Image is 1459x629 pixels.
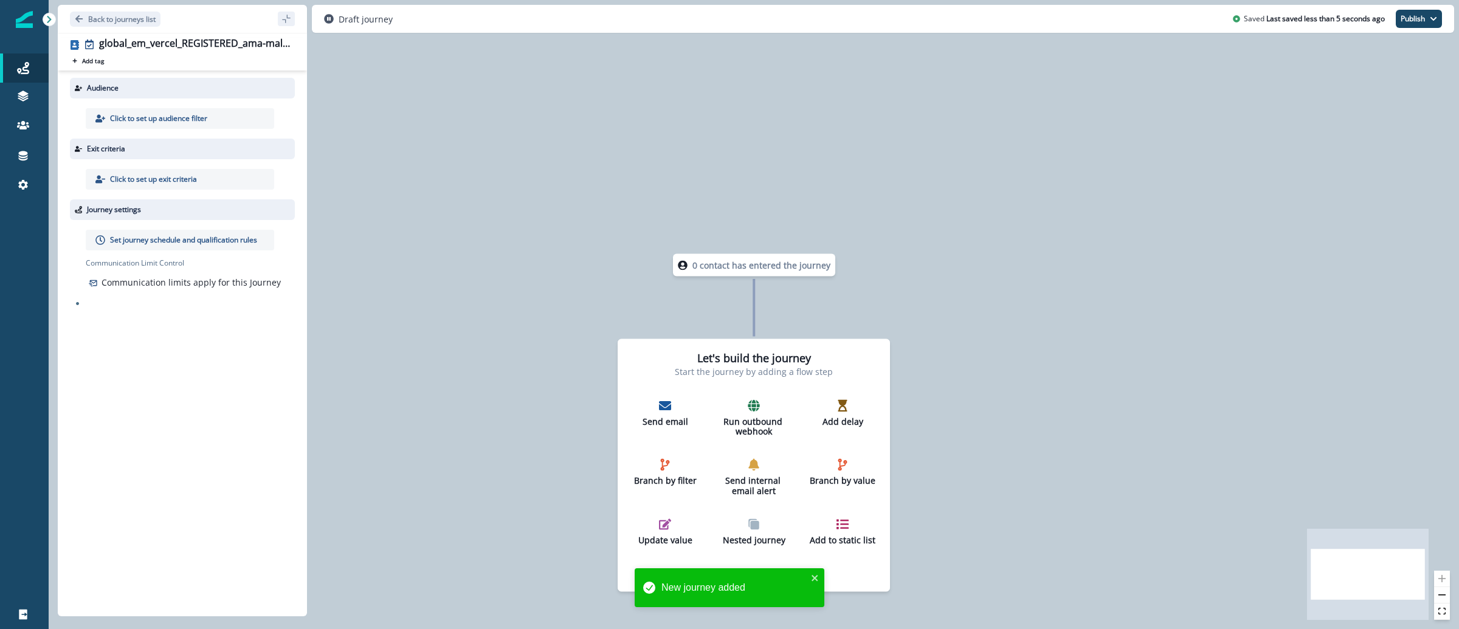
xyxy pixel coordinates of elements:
[632,535,698,545] p: Update value
[627,513,703,550] button: Update value
[339,13,393,26] p: Draft journey
[627,454,703,491] button: Branch by filter
[618,339,890,592] div: Let's build the journeyStart the journey by adding a flow stepSend emailRun outbound webhookAdd d...
[675,365,833,377] p: Start the journey by adding a flow step
[1434,587,1450,603] button: zoom out
[697,352,811,365] h2: Let's build the journey
[1434,603,1450,620] button: fit view
[70,12,160,27] button: Go back
[637,254,871,277] div: 0 contact has entered the journey
[110,174,197,185] p: Click to set up exit criteria
[1266,13,1385,24] p: Last saved less than 5 seconds ago
[661,580,807,595] div: New journey added
[804,454,881,491] button: Branch by value
[720,416,787,437] p: Run outbound webhook
[692,259,830,272] p: 0 contact has entered the journey
[809,535,876,545] p: Add to static list
[627,394,703,431] button: Send email
[110,113,207,124] p: Click to set up audience filter
[809,476,876,486] p: Branch by value
[87,83,119,94] p: Audience
[632,476,698,486] p: Branch by filter
[82,57,104,64] p: Add tag
[88,14,156,24] p: Back to journeys list
[720,535,787,545] p: Nested journey
[86,258,295,269] p: Communication Limit Control
[716,454,792,501] button: Send internal email alert
[809,416,876,427] p: Add delay
[102,276,281,289] p: Communication limits apply for this Journey
[87,143,125,154] p: Exit criteria
[16,11,33,28] img: Inflection
[804,513,881,550] button: Add to static list
[716,513,792,550] button: Nested journey
[716,394,792,442] button: Run outbound webhook
[811,573,819,583] button: close
[110,235,257,246] p: Set journey schedule and qualification rules
[1396,10,1442,28] button: Publish
[99,38,290,51] div: global_em_vercel_REGISTERED_ama-malte-series_20250919_3068
[87,204,141,215] p: Journey settings
[70,56,106,66] button: Add tag
[804,394,881,431] button: Add delay
[720,476,787,497] p: Send internal email alert
[278,12,295,26] button: sidebar collapse toggle
[1244,13,1264,24] p: Saved
[632,416,698,427] p: Send email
